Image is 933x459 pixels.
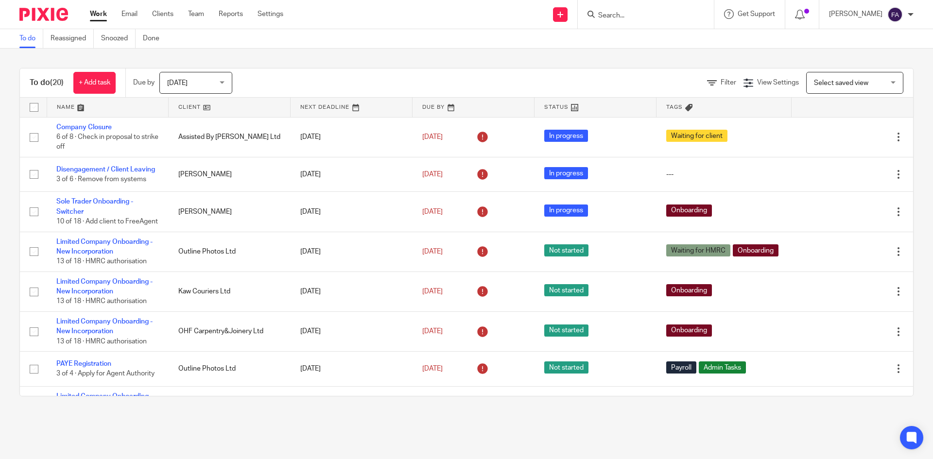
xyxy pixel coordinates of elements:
td: [DATE] [291,272,413,311]
td: [DATE] [291,117,413,157]
p: Due by [133,78,155,87]
span: Not started [544,244,588,256]
a: Limited Company Onboarding - New Incorporation [56,238,153,255]
span: Not started [544,361,588,374]
h1: To do [30,78,64,88]
img: Pixie [19,8,68,21]
span: Waiting for HMRC [666,244,730,256]
td: Outline Photos Ltd [169,352,291,386]
td: [PERSON_NAME] [169,157,291,191]
span: Filter [721,79,736,86]
td: [DATE] [291,386,413,426]
span: [DATE] [422,208,443,215]
td: LB Cleaning Contractors Ltd [169,386,291,426]
p: [PERSON_NAME] [829,9,882,19]
td: [DATE] [291,192,413,232]
span: Onboarding [733,244,778,256]
a: Disengagement / Client Leaving [56,166,155,173]
a: Limited Company Onboarding - New Incorporation [56,318,153,335]
td: [DATE] [291,157,413,191]
td: [DATE] [291,232,413,272]
span: 13 of 18 · HMRC authorisation [56,338,147,345]
span: 3 of 4 · Apply for Agent Authority [56,371,155,377]
span: Not started [544,284,588,296]
input: Search [597,12,685,20]
span: [DATE] [422,328,443,335]
span: Select saved view [814,80,868,86]
span: Admin Tasks [699,361,746,374]
img: svg%3E [887,7,903,22]
span: Onboarding [666,204,712,217]
span: 3 of 6 · Remove from systems [56,176,146,183]
span: 10 of 18 · Add client to FreeAgent [56,218,158,225]
span: [DATE] [422,365,443,372]
a: Limited Company Onboarding - New Incorporation [56,278,153,295]
td: Kaw Couriers Ltd [169,272,291,311]
span: [DATE] [422,288,443,295]
td: OHF Carpentry&Joinery Ltd [169,312,291,352]
span: 13 of 18 · HMRC authorisation [56,258,147,265]
span: [DATE] [422,171,443,178]
a: Clients [152,9,173,19]
a: PAYE Registration [56,360,111,367]
a: Company Closure [56,124,112,131]
span: Not started [544,324,588,337]
a: Done [143,29,167,48]
span: Onboarding [666,284,712,296]
span: [DATE] [167,80,188,86]
td: [DATE] [291,312,413,352]
td: Outline Photos Ltd [169,232,291,272]
span: [DATE] [422,248,443,255]
a: + Add task [73,72,116,94]
span: In progress [544,204,588,217]
a: Email [121,9,138,19]
span: Tags [666,104,683,110]
span: In progress [544,130,588,142]
span: Get Support [738,11,775,17]
a: Settings [258,9,283,19]
a: Limited Company Onboarding - New Incorporation [56,393,153,409]
span: 6 of 8 · Check in proposal to strike off [56,134,158,151]
a: Work [90,9,107,19]
td: [DATE] [291,352,413,386]
span: Payroll [666,361,696,374]
span: In progress [544,167,588,179]
span: View Settings [757,79,799,86]
div: --- [666,170,781,179]
td: Assisted By [PERSON_NAME] Ltd [169,117,291,157]
a: Team [188,9,204,19]
a: To do [19,29,43,48]
a: Reassigned [51,29,94,48]
span: Waiting for client [666,130,727,142]
a: Snoozed [101,29,136,48]
td: [PERSON_NAME] [169,192,291,232]
a: Reports [219,9,243,19]
span: [DATE] [422,134,443,140]
span: Onboarding [666,324,712,337]
a: Sole Trader Onboarding - Switcher [56,198,133,215]
span: 13 of 18 · HMRC authorisation [56,298,147,305]
span: (20) [50,79,64,86]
